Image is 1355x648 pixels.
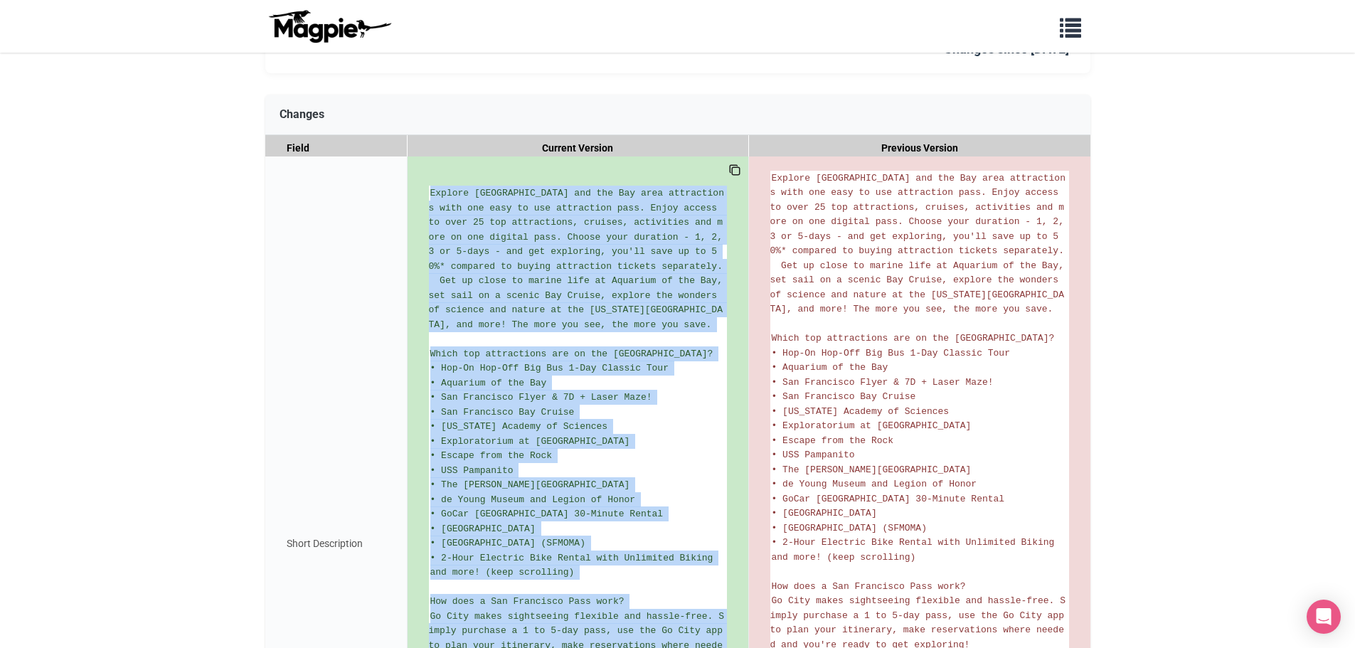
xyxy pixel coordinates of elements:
span: • Exploratorium at [GEOGRAPHIC_DATA] [430,436,630,447]
span: • de Young Museum and Legion of Honor [772,479,977,489]
span: • [US_STATE] Academy of Sciences [430,421,608,432]
div: Open Intercom Messenger [1307,600,1341,634]
span: • San Francisco Flyer & 7D + Laser Maze! [430,392,652,403]
span: and more! (keep scrolling) [772,552,916,563]
span: • Hop-On Hop-Off Big Bus 1-Day Classic Tour [772,348,1010,358]
span: • Escape from the Rock [772,435,894,446]
span: • [GEOGRAPHIC_DATA] (SFMOMA) [772,523,927,533]
span: • Aquarium of the Bay [430,378,547,388]
span: Explore [GEOGRAPHIC_DATA] and the Bay area attractions with one easy to use attraction pass. Enjo... [770,173,1070,315]
span: • [US_STATE] Academy of Sciences [772,406,950,417]
div: Current Version [408,135,749,161]
img: logo-ab69f6fb50320c5b225c76a69d11143b.png [265,9,393,43]
span: • [GEOGRAPHIC_DATA] (SFMOMA) [430,538,585,548]
div: Previous Version [749,135,1090,161]
span: Explore [GEOGRAPHIC_DATA] and the Bay area attractions with one easy to use attraction pass. Enjo... [429,188,728,330]
span: Which top attractions are on the [GEOGRAPHIC_DATA]? [772,333,1055,344]
span: and more! (keep scrolling) [430,567,575,578]
span: • GoCar [GEOGRAPHIC_DATA] 30-Minute Rental [430,509,664,519]
span: • GoCar [GEOGRAPHIC_DATA] 30-Minute Rental [772,494,1005,504]
span: How does a San Francisco Pass work? [430,596,625,607]
span: • USS Pampanito [772,450,855,460]
span: • The [PERSON_NAME][GEOGRAPHIC_DATA] [772,464,972,475]
span: • San Francisco Flyer & 7D + Laser Maze! [772,377,994,388]
div: Changes [265,95,1090,135]
span: • [GEOGRAPHIC_DATA] [772,508,877,519]
span: • San Francisco Bay Cruise [772,391,916,402]
span: • Aquarium of the Bay [772,362,888,373]
span: Which top attractions are on the [GEOGRAPHIC_DATA]? [430,349,713,359]
span: • San Francisco Bay Cruise [430,407,575,418]
span: • de Young Museum and Legion of Honor [430,494,636,505]
span: • Escape from the Rock [430,450,553,461]
span: • [GEOGRAPHIC_DATA] [430,524,536,534]
span: • The [PERSON_NAME][GEOGRAPHIC_DATA] [430,479,630,490]
span: How does a San Francisco Pass work? [772,581,966,592]
div: Field [265,135,408,161]
span: • Exploratorium at [GEOGRAPHIC_DATA] [772,420,972,431]
span: • Hop-On Hop-Off Big Bus 1-Day Classic Tour [430,363,669,373]
span: • 2-Hour Electric Bike Rental with Unlimited Biking [772,537,1055,548]
span: • 2-Hour Electric Bike Rental with Unlimited Biking [430,553,713,563]
span: • USS Pampanito [430,465,514,476]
